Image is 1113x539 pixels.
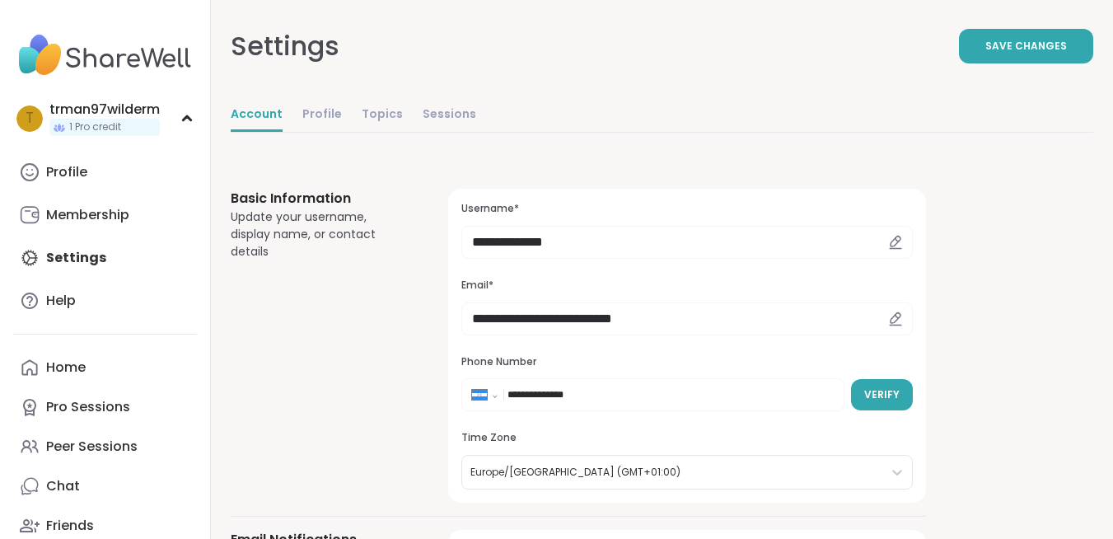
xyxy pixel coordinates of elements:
div: Membership [46,206,129,224]
div: Help [46,292,76,310]
div: trman97wilderm [49,101,160,119]
a: Chat [13,466,197,506]
a: Membership [13,195,197,235]
a: Account [231,99,283,132]
div: Settings [231,26,339,66]
div: Friends [46,517,94,535]
span: 1 Pro credit [69,120,121,134]
div: Home [46,359,86,377]
h3: Time Zone [461,431,913,445]
div: Peer Sessions [46,438,138,456]
a: Sessions [423,99,476,132]
div: Profile [46,163,87,181]
h3: Basic Information [231,189,409,209]
a: Home [13,348,197,387]
a: Profile [302,99,342,132]
span: Verify [864,387,900,402]
img: ShareWell Nav Logo [13,26,197,84]
div: Update your username, display name, or contact details [231,209,409,260]
a: Pro Sessions [13,387,197,427]
div: Chat [46,477,80,495]
a: Topics [362,99,403,132]
h3: Phone Number [461,355,913,369]
h3: Username* [461,202,913,216]
div: Pro Sessions [46,398,130,416]
a: Peer Sessions [13,427,197,466]
span: Save Changes [985,39,1067,54]
span: t [26,108,34,129]
button: Verify [851,379,913,410]
h3: Email* [461,279,913,293]
a: Help [13,281,197,321]
a: Profile [13,152,197,192]
button: Save Changes [959,29,1093,63]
